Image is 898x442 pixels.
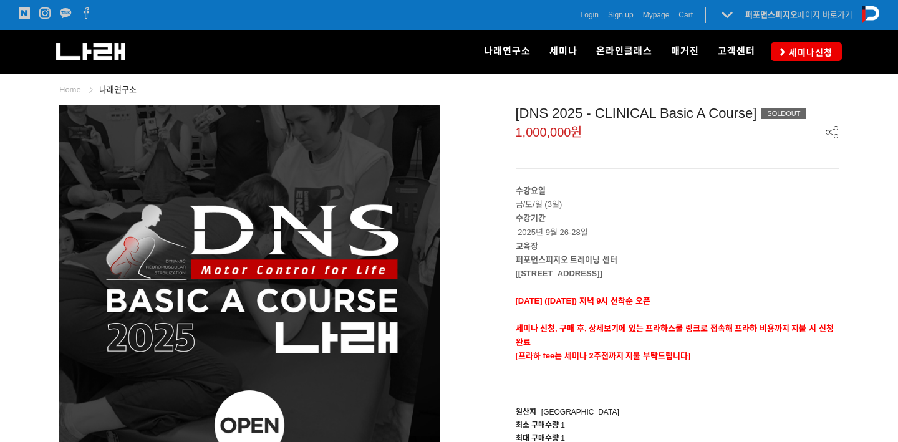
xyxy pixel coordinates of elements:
p: 2025년 9월 26-28일 [516,211,839,239]
span: 세미나 [549,46,577,57]
strong: 세미나 신청, 구매 후, 상세보기에 있는 프라하스쿨 링크로 접속해 프라하 비용까지 지불 시 신청완료 [516,324,834,347]
span: 원산지 [516,408,536,416]
a: 매거진 [662,30,708,74]
div: SOLDOUT [761,108,806,119]
a: 고객센터 [708,30,765,74]
span: [GEOGRAPHIC_DATA] [541,408,619,416]
a: 세미나 [540,30,587,74]
a: 나래연구소 [475,30,540,74]
span: 최소 구매수량 [516,421,559,430]
span: 온라인클래스 [596,46,652,57]
span: 고객센터 [718,46,755,57]
a: 퍼포먼스피지오페이지 바로가기 [745,10,852,19]
strong: 퍼포먼스피지오 트레이닝 센터 [516,255,617,264]
strong: 수강요일 [516,186,546,195]
a: Mypage [643,9,670,21]
span: [DATE] ([DATE]) 저녁 9시 선착순 오픈 [516,296,650,305]
a: 나래연구소 [99,85,137,94]
span: 매거진 [671,46,699,57]
span: 나래연구소 [484,46,531,57]
span: [프라하 fee는 세미나 2주전까지 지불 부탁드립니다] [516,351,691,360]
a: Sign up [608,9,634,21]
strong: 교육장 [516,241,538,251]
a: Home [59,85,81,94]
strong: 수강기간 [516,213,546,223]
span: 1,000,000원 [516,126,582,138]
a: 온라인클래스 [587,30,662,74]
span: 세미나신청 [785,46,833,59]
strong: 퍼포먼스피지오 [745,10,798,19]
span: 1 [561,421,565,430]
a: Login [581,9,599,21]
strong: [[STREET_ADDRESS]] [516,269,602,278]
a: 세미나신청 [771,42,842,60]
p: 금/토/일 (3일) [516,184,839,211]
div: [DNS 2025 - CLINICAL Basic A Course] [516,105,839,122]
a: Cart [678,9,693,21]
